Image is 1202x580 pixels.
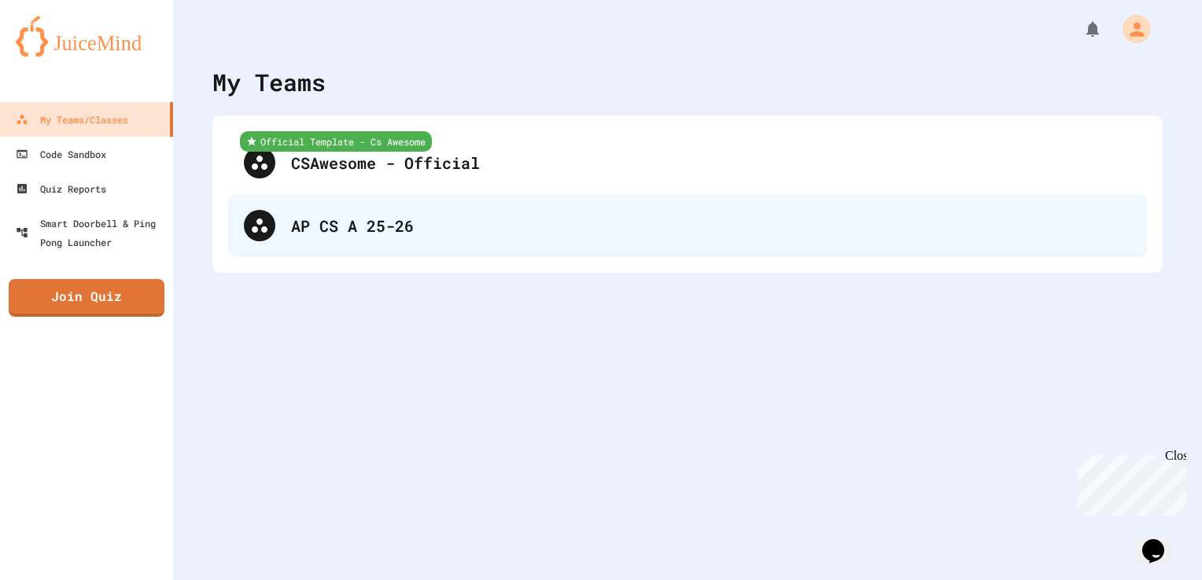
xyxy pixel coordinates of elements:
div: Quiz Reports [16,179,106,198]
div: Smart Doorbell & Ping Pong Launcher [16,214,167,251]
div: My Teams [212,64,326,100]
a: Join Quiz [9,279,164,317]
iframe: chat widget [1136,517,1186,564]
div: CSAwesome - Official [291,151,1131,174]
div: My Account [1106,11,1155,47]
div: AP CS A 25-26 [291,214,1131,237]
div: My Teams/Classes [16,110,128,129]
div: Official Template - Cs Awesome [240,131,432,152]
div: Code Sandbox [16,145,106,163]
div: Chat with us now!Close [6,6,109,100]
div: Official Template - Cs AwesomeCSAwesome - Official [228,131,1147,194]
img: logo-orange.svg [16,16,157,57]
div: AP CS A 25-26 [228,194,1147,257]
div: My Notifications [1054,16,1106,42]
iframe: chat widget [1071,449,1186,516]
